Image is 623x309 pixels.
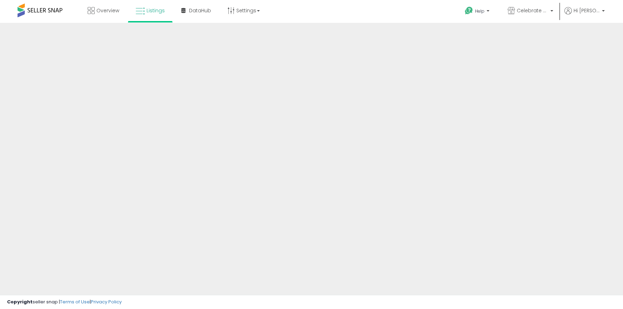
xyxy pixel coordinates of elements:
strong: Copyright [7,298,33,305]
span: Overview [96,7,119,14]
a: Privacy Policy [91,298,122,305]
span: Celebrate Alive [517,7,548,14]
span: Hi [PERSON_NAME] [574,7,600,14]
span: DataHub [189,7,211,14]
a: Hi [PERSON_NAME] [564,7,605,23]
span: Help [475,8,485,14]
a: Terms of Use [60,298,90,305]
div: seller snap | | [7,299,122,305]
i: Get Help [465,6,473,15]
span: Listings [147,7,165,14]
a: Help [459,1,496,23]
